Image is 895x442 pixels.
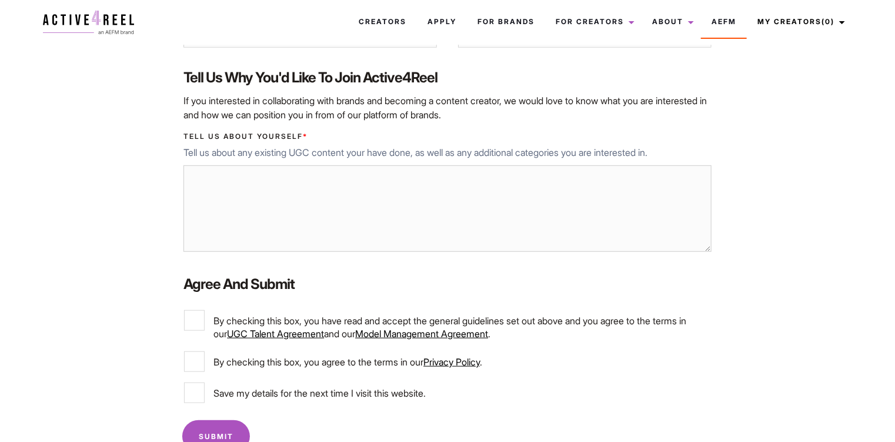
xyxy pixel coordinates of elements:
a: For Creators [545,6,642,38]
label: Tell us why you'd like to join Active4Reel [183,68,711,88]
a: My Creators(0) [747,6,852,38]
label: By checking this box, you have read and accept the general guidelines set out above and you agree... [184,310,710,340]
a: Apply [417,6,467,38]
span: (0) [821,17,834,26]
input: By checking this box, you agree to the terms in ourPrivacy Policy. [184,351,205,372]
a: For Brands [467,6,545,38]
input: Save my details for the next time I visit this website. [184,383,205,403]
p: Tell us about any existing UGC content your have done, as well as any additional categories you a... [183,145,711,159]
label: Agree and Submit [183,274,711,294]
label: Tell us about yourself [183,131,711,142]
a: AEFM [701,6,747,38]
img: a4r-logo.svg [43,11,134,34]
label: Save my details for the next time I visit this website. [184,383,710,403]
a: Privacy Policy [423,356,480,368]
a: UGC Talent Agreement [227,328,324,340]
label: By checking this box, you agree to the terms in our . [184,351,710,372]
a: About [642,6,701,38]
a: Creators [348,6,417,38]
a: Model Management Agreement [355,328,488,340]
p: If you interested in collaborating with brands and becoming a content creator, we would love to k... [183,94,711,122]
input: By checking this box, you have read and accept the general guidelines set out above and you agree... [184,310,205,331]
